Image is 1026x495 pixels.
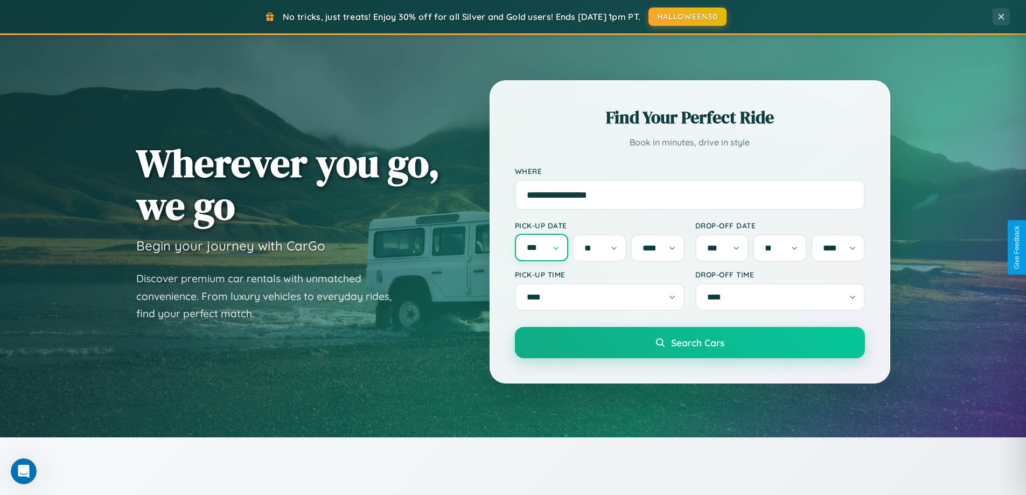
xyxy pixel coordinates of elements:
[136,142,440,227] h1: Wherever you go, we go
[136,238,325,254] h3: Begin your journey with CarGo
[515,270,685,279] label: Pick-up Time
[136,270,406,323] p: Discover premium car rentals with unmatched convenience. From luxury vehicles to everyday rides, ...
[515,166,865,176] label: Where
[1013,226,1021,269] div: Give Feedback
[695,221,865,230] label: Drop-off Date
[515,327,865,358] button: Search Cars
[515,135,865,150] p: Book in minutes, drive in style
[515,106,865,129] h2: Find Your Perfect Ride
[515,221,685,230] label: Pick-up Date
[695,270,865,279] label: Drop-off Time
[671,337,724,348] span: Search Cars
[648,8,727,26] button: HALLOWEEN30
[283,11,640,22] span: No tricks, just treats! Enjoy 30% off for all Silver and Gold users! Ends [DATE] 1pm PT.
[11,458,37,484] iframe: Intercom live chat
